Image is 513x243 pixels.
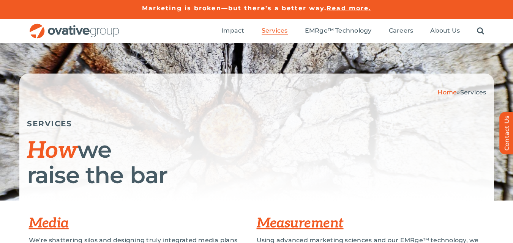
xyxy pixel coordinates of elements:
a: About Us [430,27,460,35]
span: » [437,89,486,96]
span: Services [460,89,486,96]
a: EMRge™ Technology [305,27,372,35]
a: Marketing is broken—but there’s a better way. [142,5,327,12]
a: Services [262,27,288,35]
h5: SERVICES [27,119,486,128]
a: Impact [221,27,244,35]
a: Measurement [257,215,344,232]
a: Search [477,27,484,35]
a: Home [437,89,457,96]
nav: Menu [221,19,484,43]
a: Read more. [327,5,371,12]
a: Careers [389,27,414,35]
h1: we raise the bar [27,138,486,187]
a: OG_Full_horizontal_RGB [29,23,120,30]
a: Media [29,215,69,232]
span: How [27,137,77,165]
